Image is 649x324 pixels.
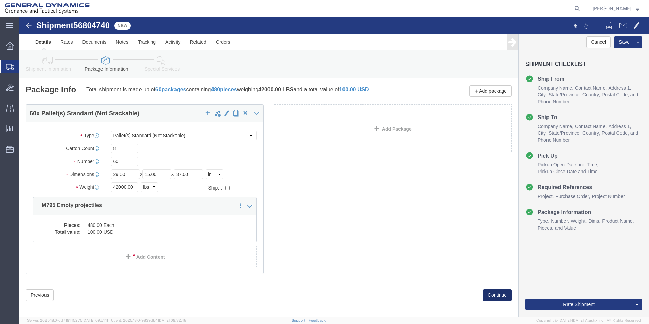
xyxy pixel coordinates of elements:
[292,318,309,322] a: Support
[592,4,639,13] button: [PERSON_NAME]
[82,318,108,322] span: [DATE] 09:51:11
[593,5,631,12] span: Mark Bradley
[158,318,186,322] span: [DATE] 09:32:48
[27,318,108,322] span: Server: 2025.18.0-dd719145275
[536,318,641,323] span: Copyright © [DATE]-[DATE] Agistix Inc., All Rights Reserved
[5,3,90,14] img: logo
[309,318,326,322] a: Feedback
[111,318,186,322] span: Client: 2025.18.0-9839db4
[19,17,649,317] iframe: FS Legacy Container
